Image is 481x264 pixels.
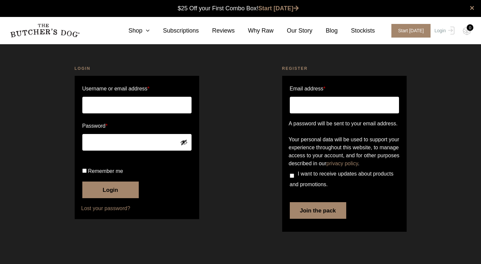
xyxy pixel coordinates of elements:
[258,5,299,12] a: Start [DATE]
[82,169,87,173] input: Remember me
[150,26,199,35] a: Subscriptions
[290,174,294,178] input: I want to receive updates about products and promotions.
[75,65,199,72] h2: Login
[385,24,433,38] a: Start [DATE]
[470,4,474,12] a: close
[338,26,375,35] a: Stockists
[312,26,338,35] a: Blog
[235,26,274,35] a: Why Raw
[115,26,150,35] a: Shop
[274,26,312,35] a: Our Story
[88,168,123,174] span: Remember me
[180,139,188,146] button: Show password
[467,24,473,31] div: 0
[290,83,326,94] label: Email address
[82,182,139,198] button: Login
[433,24,454,38] a: Login
[82,83,192,94] label: Username or email address
[82,121,192,131] label: Password
[289,120,400,128] p: A password will be sent to your email address.
[463,27,471,35] img: TBD_Cart-Empty.png
[290,171,394,187] span: I want to receive updates about products and promotions.
[326,161,358,166] a: privacy policy
[391,24,431,38] span: Start [DATE]
[81,204,193,212] a: Lost your password?
[199,26,235,35] a: Reviews
[282,65,407,72] h2: Register
[289,136,400,168] p: Your personal data will be used to support your experience throughout this website, to manage acc...
[290,202,346,219] button: Join the pack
